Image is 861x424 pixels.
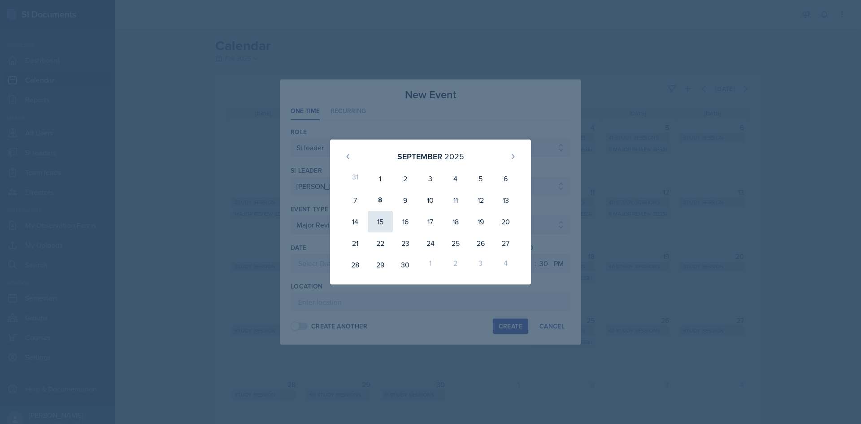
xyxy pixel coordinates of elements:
[443,211,468,232] div: 18
[443,254,468,275] div: 2
[443,232,468,254] div: 25
[368,168,393,189] div: 1
[493,232,518,254] div: 27
[368,232,393,254] div: 22
[343,168,368,189] div: 31
[468,189,493,211] div: 12
[443,189,468,211] div: 11
[368,189,393,211] div: 8
[393,189,418,211] div: 9
[444,150,464,162] div: 2025
[397,150,442,162] div: September
[393,168,418,189] div: 2
[343,211,368,232] div: 14
[443,168,468,189] div: 4
[343,189,368,211] div: 7
[343,254,368,275] div: 28
[418,189,443,211] div: 10
[343,232,368,254] div: 21
[468,211,493,232] div: 19
[468,254,493,275] div: 3
[393,211,418,232] div: 16
[418,232,443,254] div: 24
[493,254,518,275] div: 4
[468,168,493,189] div: 5
[368,211,393,232] div: 15
[493,211,518,232] div: 20
[418,211,443,232] div: 17
[468,232,493,254] div: 26
[368,254,393,275] div: 29
[418,168,443,189] div: 3
[393,232,418,254] div: 23
[393,254,418,275] div: 30
[418,254,443,275] div: 1
[493,168,518,189] div: 6
[493,189,518,211] div: 13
